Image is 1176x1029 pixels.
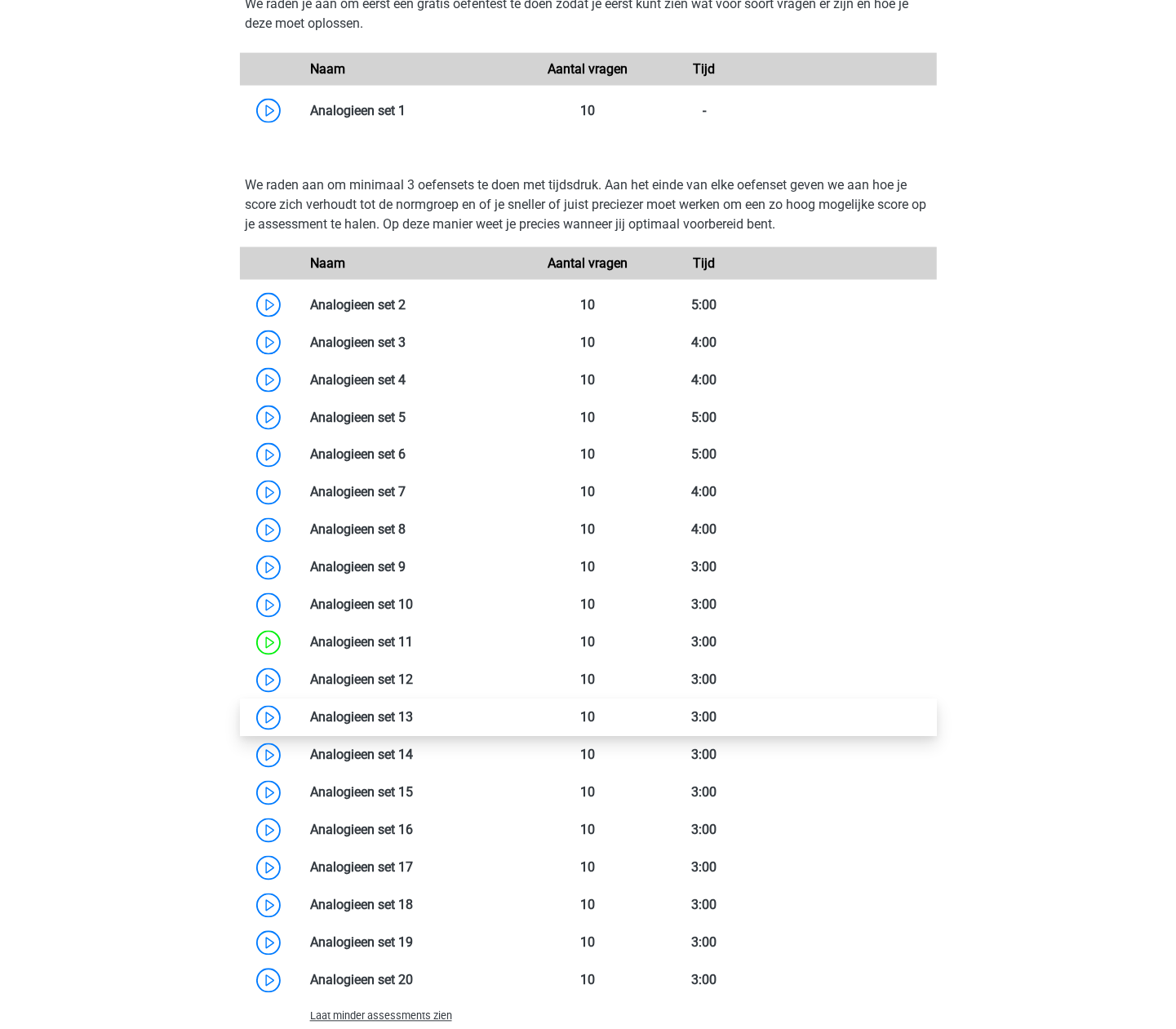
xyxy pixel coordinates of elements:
div: Analogieen set 15 [298,783,530,803]
div: Analogieen set 9 [298,558,530,578]
div: Analogieen set 17 [298,858,530,878]
div: Analogieen set 13 [298,708,530,728]
div: Naam [298,60,530,79]
div: Aantal vragen [530,60,646,79]
span: Laat minder assessments zien [310,1010,452,1022]
p: We raden aan om minimaal 3 oefensets te doen met tijdsdruk. Aan het einde van elke oefenset geven... [246,175,931,234]
div: Analogieen set 1 [298,101,530,121]
div: Analogieen set 2 [298,295,530,315]
div: Analogieen set 14 [298,746,530,765]
div: Analogieen set 11 [298,633,530,653]
div: Analogieen set 7 [298,483,530,503]
div: Analogieen set 8 [298,521,530,540]
div: Naam [298,254,530,273]
div: Tijd [646,254,762,273]
div: Analogieen set 3 [298,333,530,353]
div: Analogieen set 18 [298,896,530,916]
div: Aantal vragen [530,254,646,273]
div: Analogieen set 6 [298,446,530,465]
div: Analogieen set 4 [298,370,530,390]
div: Analogieen set 20 [298,971,530,991]
div: Tijd [646,60,762,79]
div: Analogieen set 16 [298,821,530,840]
div: Analogieen set 10 [298,596,530,615]
div: Analogieen set 19 [298,934,530,953]
div: Analogieen set 5 [298,408,530,428]
div: Analogieen set 12 [298,671,530,690]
